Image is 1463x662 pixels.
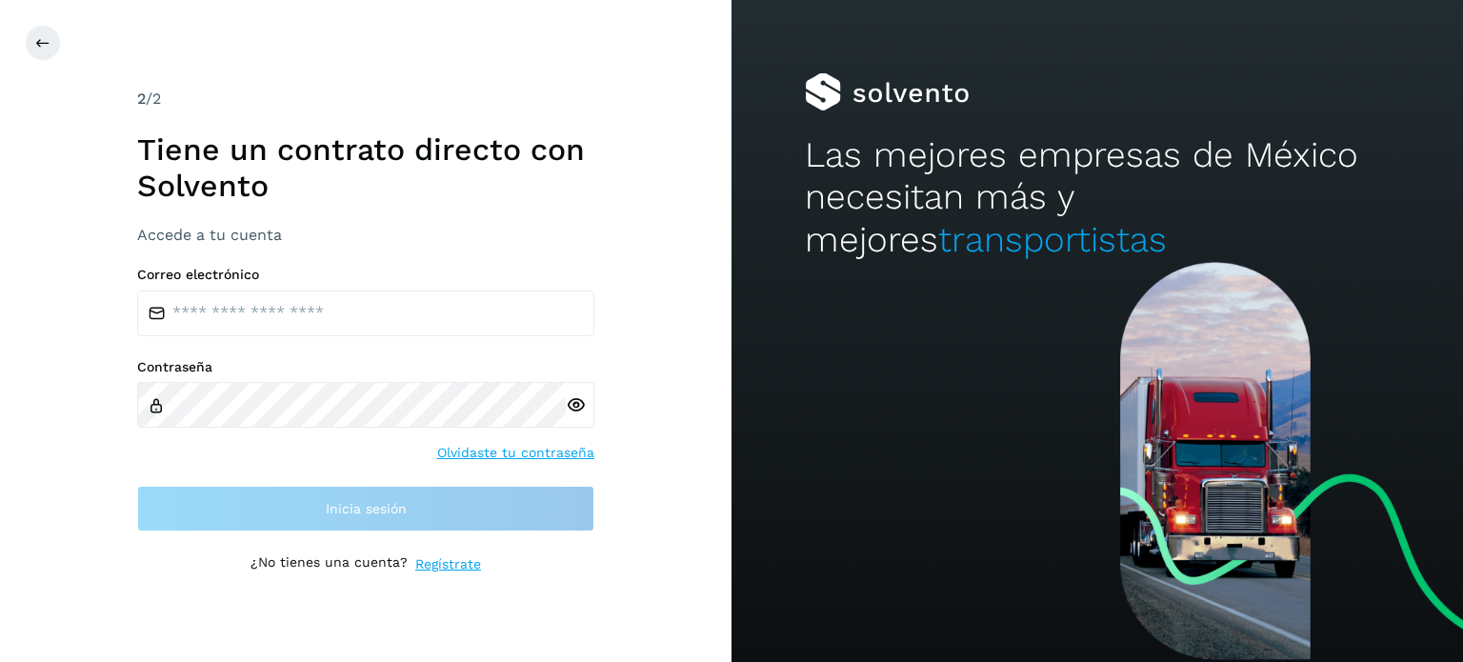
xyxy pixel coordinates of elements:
label: Contraseña [137,359,594,375]
p: ¿No tienes una cuenta? [251,554,408,574]
span: transportistas [938,219,1167,260]
h1: Tiene un contrato directo con Solvento [137,131,594,205]
label: Correo electrónico [137,267,594,283]
h3: Accede a tu cuenta [137,226,594,244]
span: Inicia sesión [326,502,407,515]
button: Inicia sesión [137,486,594,532]
span: 2 [137,90,146,108]
h2: Las mejores empresas de México necesitan más y mejores [805,134,1390,261]
a: Regístrate [415,554,481,574]
a: Olvidaste tu contraseña [437,443,594,463]
div: /2 [137,88,594,110]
